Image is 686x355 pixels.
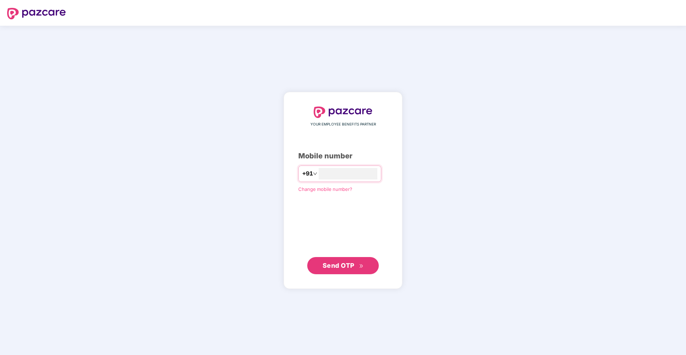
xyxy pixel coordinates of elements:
span: Send OTP [323,262,354,269]
div: Mobile number [298,151,388,162]
img: logo [314,107,372,118]
a: Change mobile number? [298,186,352,192]
span: YOUR EMPLOYEE BENEFITS PARTNER [310,122,376,127]
span: down [313,172,317,176]
span: double-right [359,264,364,268]
span: +91 [302,169,313,178]
button: Send OTPdouble-right [307,257,379,274]
img: logo [7,8,66,19]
